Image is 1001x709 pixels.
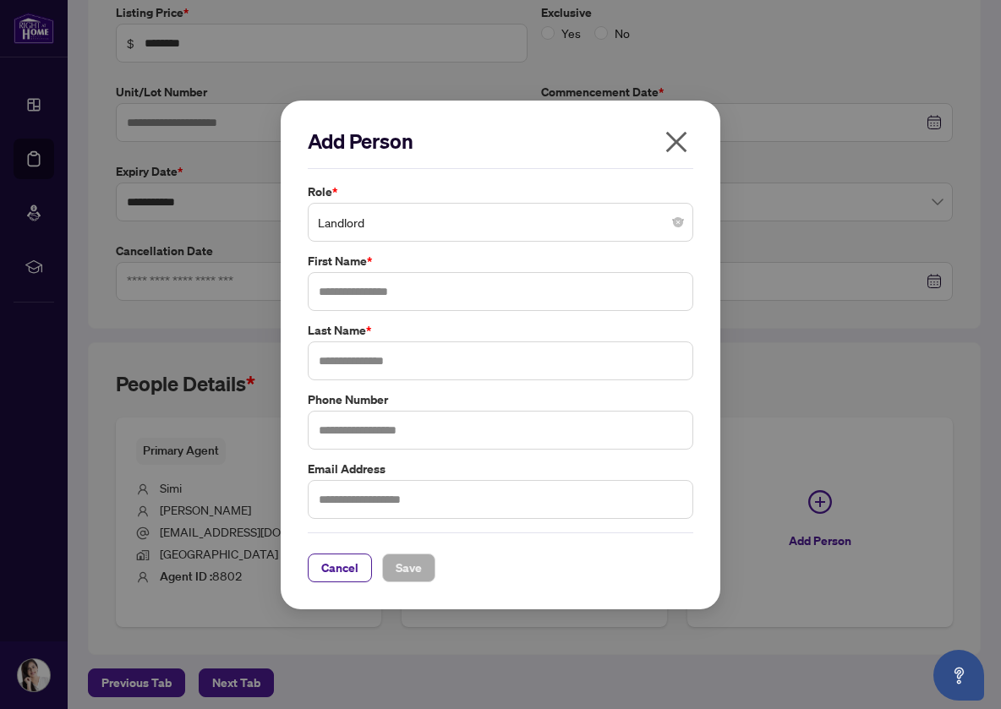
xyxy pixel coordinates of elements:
[382,553,435,581] button: Save
[663,128,690,155] span: close
[321,554,358,581] span: Cancel
[308,183,693,201] label: Role
[308,252,693,270] label: First Name
[308,390,693,408] label: Phone Number
[308,553,372,581] button: Cancel
[673,217,683,227] span: close-circle
[308,128,693,155] h2: Add Person
[318,206,683,238] span: Landlord
[308,321,693,340] label: Last Name
[933,650,984,701] button: Open asap
[308,459,693,477] label: Email Address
